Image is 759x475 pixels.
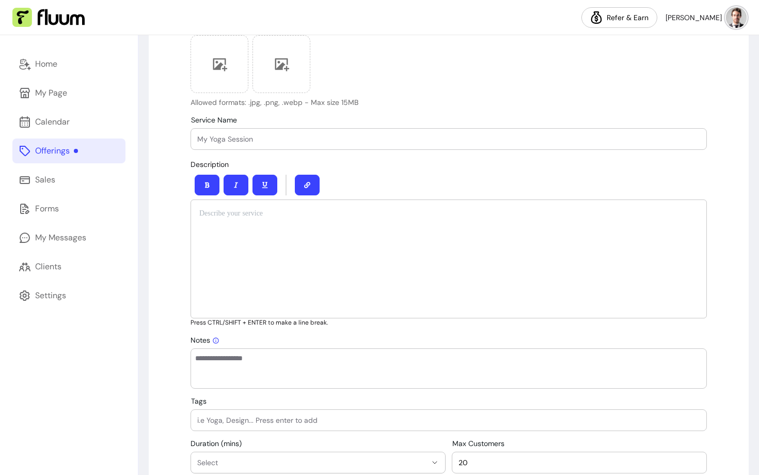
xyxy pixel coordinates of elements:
img: Fluum Logo [12,8,85,27]
span: [PERSON_NAME] [666,12,722,23]
a: Clients [12,254,125,279]
p: Allowed formats: .jpg, .png, .webp - Max size 15MB [191,97,426,108]
a: Home [12,52,125,76]
p: Press CTRL/SHIFT + ENTER to make a line break. [191,318,707,327]
a: Offerings [12,139,125,163]
a: Refer & Earn [581,7,657,28]
div: Clients [35,261,61,273]
a: Settings [12,283,125,308]
div: Forms [35,203,59,215]
span: Description [191,160,229,169]
div: Settings [35,289,66,302]
input: Service Name [197,134,700,144]
a: Sales [12,167,125,192]
div: My Page [35,87,67,99]
div: Home [35,58,57,70]
span: Select [197,457,426,468]
span: Max Customers [452,439,504,448]
a: My Page [12,81,125,105]
div: Offerings [35,145,78,157]
span: Service Name [191,115,237,125]
span: Notes [191,335,219,345]
div: Calendar [35,116,70,128]
a: Calendar [12,110,125,134]
textarea: Add your own notes [195,353,702,384]
div: My Messages [35,232,86,244]
button: Select [191,452,445,473]
input: Tags [197,415,700,425]
div: Sales [35,174,55,186]
a: Forms [12,196,125,221]
button: avatar[PERSON_NAME] [666,7,747,28]
span: Tags [191,396,207,406]
input: Max Customers [458,457,700,468]
img: avatar [726,7,747,28]
label: Duration (mins) [191,438,246,449]
a: My Messages [12,225,125,250]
